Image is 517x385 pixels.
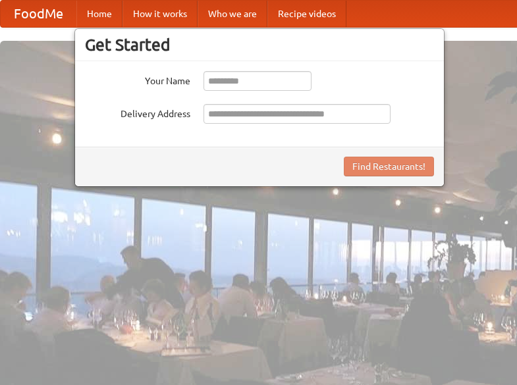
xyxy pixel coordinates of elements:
[85,104,190,120] label: Delivery Address
[198,1,267,27] a: Who we are
[85,35,434,55] h3: Get Started
[122,1,198,27] a: How it works
[85,71,190,88] label: Your Name
[267,1,346,27] a: Recipe videos
[1,1,76,27] a: FoodMe
[344,157,434,176] button: Find Restaurants!
[76,1,122,27] a: Home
